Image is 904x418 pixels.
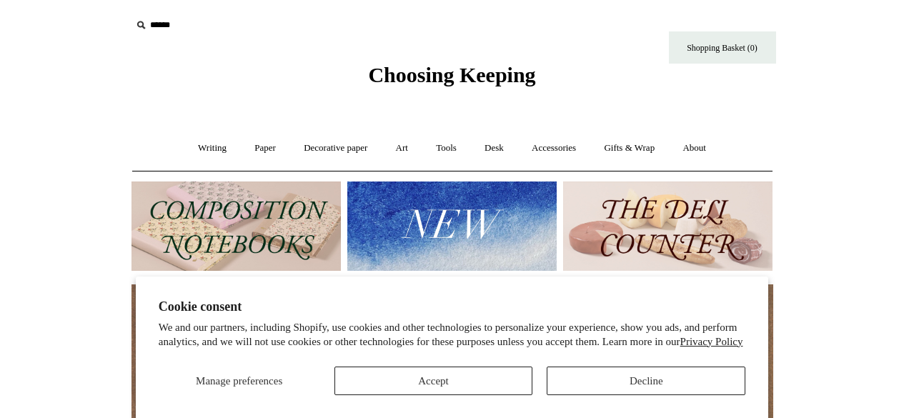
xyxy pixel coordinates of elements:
[563,181,773,271] img: The Deli Counter
[383,129,421,167] a: Art
[159,299,746,314] h2: Cookie consent
[368,74,535,84] a: Choosing Keeping
[159,321,746,349] p: We and our partners, including Shopify, use cookies and other technologies to personalize your ex...
[680,336,743,347] a: Privacy Policy
[547,367,745,395] button: Decline
[519,129,589,167] a: Accessories
[347,181,557,271] img: New.jpg__PID:f73bdf93-380a-4a35-bcfe-7823039498e1
[242,129,289,167] a: Paper
[131,181,341,271] img: 202302 Composition ledgers.jpg__PID:69722ee6-fa44-49dd-a067-31375e5d54ec
[670,129,719,167] a: About
[591,129,667,167] a: Gifts & Wrap
[472,129,517,167] a: Desk
[185,129,239,167] a: Writing
[159,367,320,395] button: Manage preferences
[368,63,535,86] span: Choosing Keeping
[423,129,470,167] a: Tools
[334,367,533,395] button: Accept
[196,375,282,387] span: Manage preferences
[669,31,776,64] a: Shopping Basket (0)
[291,129,380,167] a: Decorative paper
